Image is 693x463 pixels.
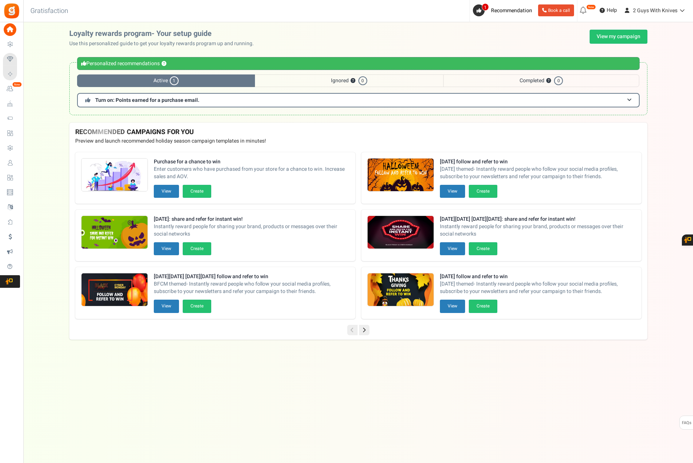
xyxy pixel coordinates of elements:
[597,4,620,16] a: Help
[183,300,211,313] button: Create
[77,74,255,87] span: Active
[368,273,434,307] img: Recommended Campaigns
[351,79,355,83] button: ?
[482,3,489,11] span: 1
[154,185,179,198] button: View
[154,158,349,166] strong: Purchase for a chance to win
[183,242,211,255] button: Create
[586,4,596,10] em: New
[3,3,20,19] img: Gratisfaction
[82,159,147,192] img: Recommended Campaigns
[162,61,166,66] button: ?
[255,74,443,87] span: Ignored
[554,76,563,85] span: 0
[82,216,147,249] img: Recommended Campaigns
[154,280,349,295] span: BFCM themed- Instantly reward people who follow your social media profiles, subscribe to your new...
[473,4,535,16] a: 1 Recommendation
[469,300,497,313] button: Create
[368,159,434,192] img: Recommended Campaigns
[69,40,260,47] p: Use this personalized guide to get your loyalty rewards program up and running.
[183,185,211,198] button: Create
[154,242,179,255] button: View
[77,57,640,70] div: Personalized recommendations
[154,216,349,223] strong: [DATE]: share and refer for instant win!
[440,158,636,166] strong: [DATE] follow and refer to win
[440,273,636,280] strong: [DATE] follow and refer to win
[682,416,692,430] span: FAQs
[443,74,639,87] span: Completed
[440,185,465,198] button: View
[75,129,641,136] h4: RECOMMENDED CAMPAIGNS FOR YOU
[546,79,551,83] button: ?
[469,185,497,198] button: Create
[605,7,617,14] span: Help
[440,216,636,223] strong: [DATE][DATE] [DATE][DATE]: share and refer for instant win!
[440,300,465,313] button: View
[95,96,199,104] span: Turn on: Points earned for a purchase email.
[440,166,636,180] span: [DATE] themed- Instantly reward people who follow your social media profiles, subscribe to your n...
[440,223,636,238] span: Instantly reward people for sharing your brand, products or messages over their social networks
[75,137,641,145] p: Preview and launch recommended holiday season campaign templates in minutes!
[590,30,647,44] a: View my campaign
[170,76,179,85] span: 1
[633,7,677,14] span: 2 Guys With Knives
[154,273,349,280] strong: [DATE][DATE] [DATE][DATE] follow and refer to win
[82,273,147,307] img: Recommended Campaigns
[469,242,497,255] button: Create
[440,280,636,295] span: [DATE] themed- Instantly reward people who follow your social media profiles, subscribe to your n...
[154,223,349,238] span: Instantly reward people for sharing your brand, products or messages over their social networks
[3,83,20,95] a: New
[154,166,349,180] span: Enter customers who have purchased from your store for a chance to win. Increase sales and AOV.
[491,7,532,14] span: Recommendation
[440,242,465,255] button: View
[538,4,574,16] a: Book a call
[12,82,22,87] em: New
[358,76,367,85] span: 0
[22,4,76,19] h3: Gratisfaction
[154,300,179,313] button: View
[69,30,260,38] h2: Loyalty rewards program- Your setup guide
[368,216,434,249] img: Recommended Campaigns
